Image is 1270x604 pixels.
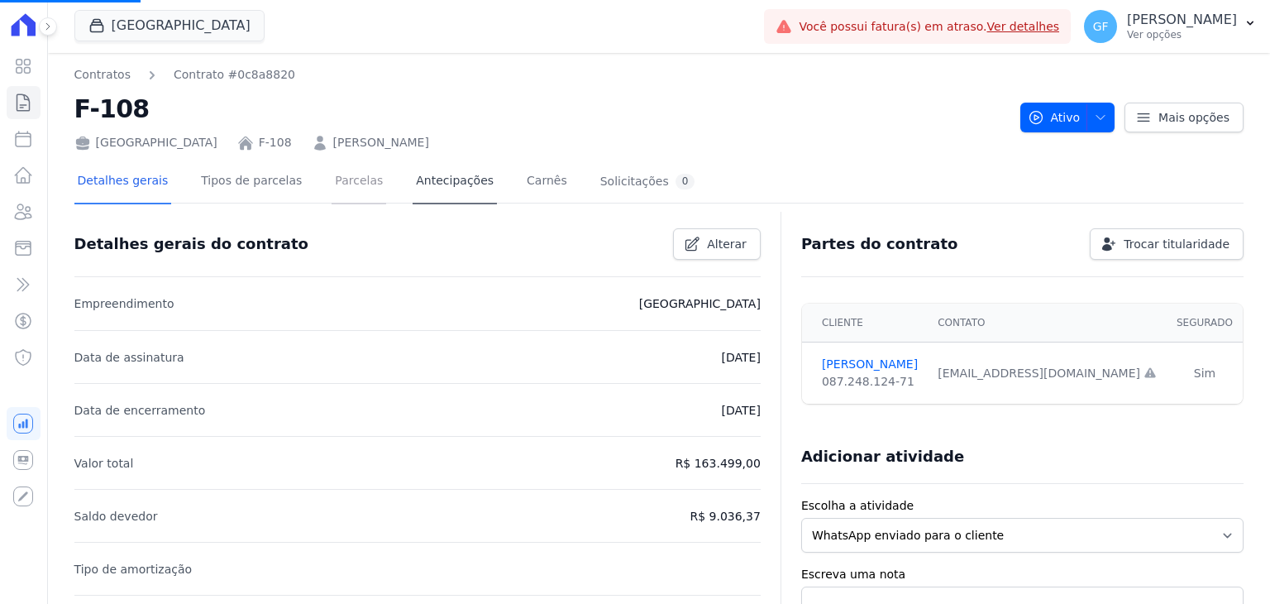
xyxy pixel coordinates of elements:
[690,506,760,526] p: R$ 9.036,37
[673,228,761,260] a: Alterar
[74,10,265,41] button: [GEOGRAPHIC_DATA]
[74,506,158,526] p: Saldo devedor
[1028,103,1081,132] span: Ativo
[822,373,918,391] div: 087.248.124-71
[1167,343,1243,405] td: Sim
[1167,304,1243,343] th: Segurado
[597,161,699,204] a: Solicitações0
[987,20,1060,33] a: Ver detalhes
[1127,12,1237,28] p: [PERSON_NAME]
[74,234,308,254] h3: Detalhes gerais do contrato
[722,348,761,367] p: [DATE]
[74,66,1007,84] nav: Breadcrumb
[332,161,386,204] a: Parcelas
[74,161,172,204] a: Detalhes gerais
[74,348,184,367] p: Data de assinatura
[74,294,174,314] p: Empreendimento
[801,447,964,467] h3: Adicionar atividade
[333,134,429,151] a: [PERSON_NAME]
[707,236,747,252] span: Alterar
[1093,21,1109,32] span: GF
[822,356,918,373] a: [PERSON_NAME]
[1124,103,1244,132] a: Mais opções
[938,365,1157,382] div: [EMAIL_ADDRESS][DOMAIN_NAME]
[802,304,928,343] th: Cliente
[928,304,1167,343] th: Contato
[259,134,292,151] a: F-108
[1127,28,1237,41] p: Ver opções
[600,174,695,189] div: Solicitações
[198,161,305,204] a: Tipos de parcelas
[413,161,497,204] a: Antecipações
[74,559,193,579] p: Tipo de amortização
[174,66,295,84] a: Contrato #0c8a8820
[523,161,571,204] a: Carnês
[676,174,695,189] div: 0
[74,134,217,151] div: [GEOGRAPHIC_DATA]
[722,400,761,420] p: [DATE]
[1158,109,1229,126] span: Mais opções
[74,453,134,473] p: Valor total
[1090,228,1244,260] a: Trocar titularidade
[676,453,761,473] p: R$ 163.499,00
[799,18,1059,36] span: Você possui fatura(s) em atraso.
[74,400,206,420] p: Data de encerramento
[639,294,761,314] p: [GEOGRAPHIC_DATA]
[74,90,1007,127] h2: F-108
[801,566,1244,583] label: Escreva uma nota
[74,66,295,84] nav: Breadcrumb
[74,66,131,84] a: Contratos
[801,497,1244,515] label: Escolha a atividade
[1020,103,1115,132] button: Ativo
[1124,236,1229,252] span: Trocar titularidade
[1071,3,1270,50] button: GF [PERSON_NAME] Ver opções
[801,234,958,254] h3: Partes do contrato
